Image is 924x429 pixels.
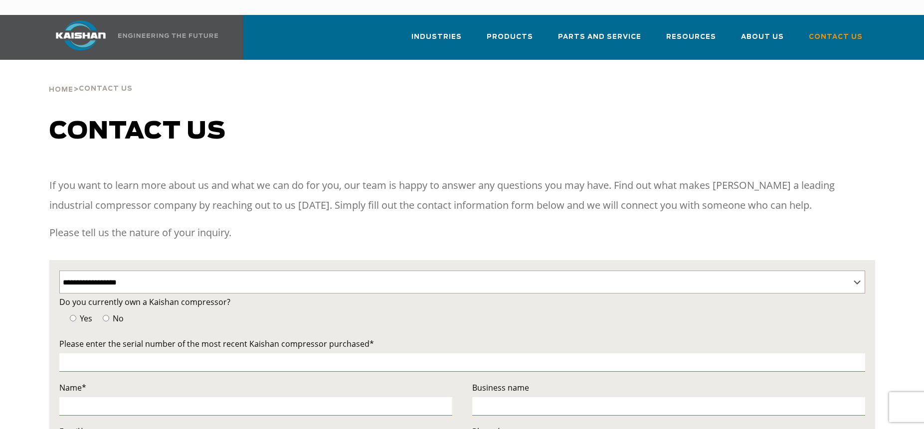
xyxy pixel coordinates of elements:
a: Industries [411,24,462,58]
a: Products [487,24,533,58]
label: Name* [59,381,452,395]
a: Contact Us [809,24,863,58]
a: Kaishan USA [43,15,220,60]
span: About Us [741,31,784,43]
a: About Us [741,24,784,58]
span: Industries [411,31,462,43]
span: Home [49,87,73,93]
a: Parts and Service [558,24,641,58]
span: Parts and Service [558,31,641,43]
span: Contact us [49,120,226,143]
p: If you want to learn more about us and what we can do for you, our team is happy to answer any qu... [49,175,875,215]
label: Do you currently own a Kaishan compressor? [59,295,865,309]
img: kaishan logo [43,20,118,50]
input: No [103,315,109,321]
span: Products [487,31,533,43]
a: Home [49,85,73,94]
img: Engineering the future [118,33,218,38]
label: Please enter the serial number of the most recent Kaishan compressor purchased* [59,337,865,351]
div: > [49,60,133,98]
label: Business name [472,381,865,395]
span: Yes [78,313,92,324]
span: Resources [666,31,716,43]
p: Please tell us the nature of your inquiry. [49,223,875,243]
span: No [111,313,124,324]
input: Yes [70,315,76,321]
a: Resources [666,24,716,58]
span: Contact Us [79,86,133,92]
span: Contact Us [809,31,863,43]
